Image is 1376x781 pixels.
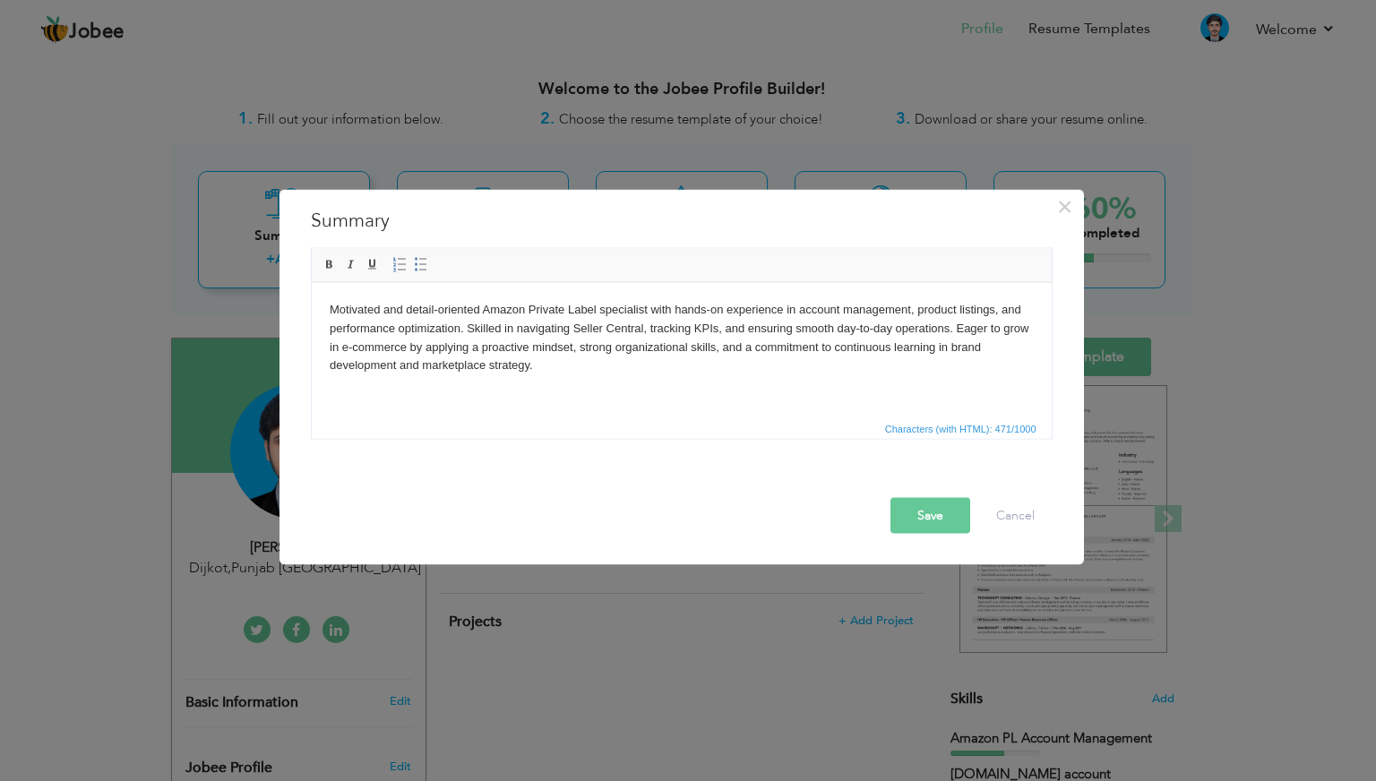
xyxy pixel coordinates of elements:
button: Save [890,498,970,534]
button: Close [1051,193,1079,221]
a: Insert/Remove Bulleted List [411,255,431,275]
a: Bold [320,255,340,275]
div: Statistics [881,421,1042,437]
button: Cancel [978,498,1053,534]
a: Underline [363,255,383,275]
iframe: Rich Text Editor, summaryEditor [312,283,1052,417]
span: Characters (with HTML): 471/1000 [881,421,1040,437]
a: Italic [341,255,361,275]
span: × [1057,191,1072,223]
h3: Summary [311,208,1053,235]
a: Insert/Remove Numbered List [390,255,409,275]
